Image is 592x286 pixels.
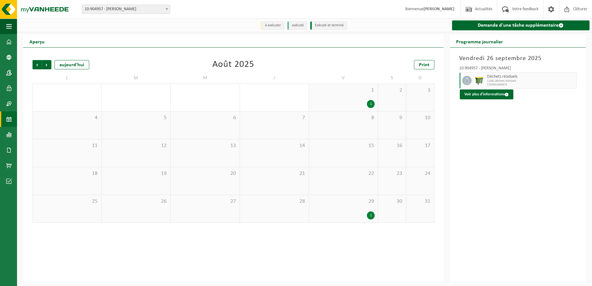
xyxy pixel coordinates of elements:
strong: [PERSON_NAME] [424,7,455,11]
span: 17 [409,142,431,149]
span: Suivant [42,60,51,69]
span: Précédent [33,60,42,69]
li: exécuté [287,21,307,30]
td: S [378,72,406,84]
span: 14 [243,142,306,149]
span: 26 [105,198,167,205]
span: T250002066874 [487,83,575,87]
span: 21 [243,170,306,177]
span: 8 [312,115,375,121]
span: 29 [312,198,375,205]
span: 10-904957 - DANIEL MINNE-HOCK - PERWEZ [82,5,170,14]
div: 1 [367,211,375,219]
td: J [240,72,309,84]
td: M [102,72,171,84]
span: 30 [381,198,403,205]
span: 28 [243,198,306,205]
span: 7 [243,115,306,121]
span: 27 [174,198,236,205]
span: 25 [36,198,98,205]
span: Print [419,63,429,67]
h3: Vendredi 26 septembre 2025 [459,54,577,63]
span: 5 [105,115,167,121]
a: Print [414,60,434,69]
span: 18 [36,170,98,177]
span: 16 [381,142,403,149]
span: 11 [36,142,98,149]
span: 1100L déchets résiduels [487,79,575,83]
img: WB-1100-HPE-GN-50 [475,76,484,85]
span: 19 [105,170,167,177]
span: 20 [174,170,236,177]
li: Exécuté et terminé [310,21,347,30]
h2: Programme journalier [450,35,509,47]
span: Déchets résiduels [487,74,575,79]
span: 9 [381,115,403,121]
div: aujourd'hui [54,60,89,69]
td: M [171,72,240,84]
span: 6 [174,115,236,121]
div: Août 2025 [212,60,254,69]
h2: Aperçu [23,35,51,47]
span: 22 [312,170,375,177]
li: à exécuter [260,21,284,30]
span: 24 [409,170,431,177]
span: 4 [36,115,98,121]
div: 10-904957 - [PERSON_NAME] [459,66,577,72]
button: Voir plus d'informations [460,89,513,99]
a: Demande d'une tâche supplémentaire [452,20,590,30]
span: 15 [312,142,375,149]
td: L [33,72,102,84]
span: 13 [174,142,236,149]
span: 2 [381,87,403,94]
span: 3 [409,87,431,94]
td: D [406,72,434,84]
span: 10 [409,115,431,121]
span: 31 [409,198,431,205]
td: V [309,72,378,84]
span: 12 [105,142,167,149]
div: 1 [367,100,375,108]
span: 23 [381,170,403,177]
span: 1 [312,87,375,94]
